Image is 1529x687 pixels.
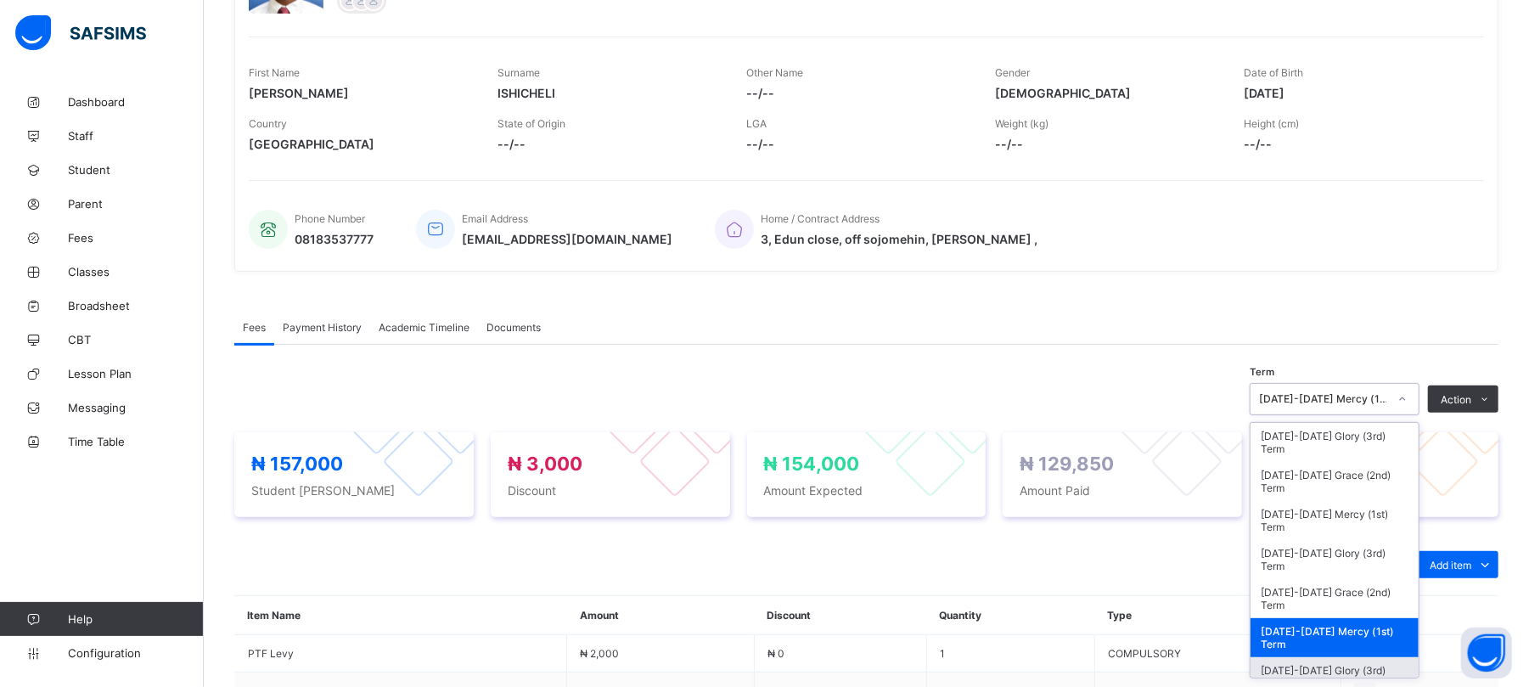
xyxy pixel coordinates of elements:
span: Academic Timeline [379,321,469,334]
span: --/-- [995,137,1218,151]
span: ISHICHELI [497,86,721,100]
th: Type [1094,596,1341,635]
span: Lesson Plan [68,367,204,380]
span: Amount Expected [764,483,970,498]
span: Amount Paid [1020,483,1225,498]
span: [DATE] [1244,86,1467,100]
span: [GEOGRAPHIC_DATA] [249,137,472,151]
span: Help [68,612,203,626]
div: [DATE]-[DATE] Mercy (1st) Term [1259,393,1388,406]
span: Weight (kg) [995,117,1048,130]
th: Amount [567,596,754,635]
span: ₦ 3,000 [508,453,582,475]
div: [DATE]-[DATE] Glory (3rd) Term [1251,540,1419,579]
td: 1 [926,635,1094,673]
span: --/-- [497,137,721,151]
span: Term [1250,366,1274,378]
span: State of Origin [497,117,565,130]
span: --/-- [1244,137,1467,151]
span: Date of Birth [1244,66,1303,79]
th: Item Name [235,596,567,635]
span: ₦ 0 [767,647,784,660]
span: Staff [68,129,204,143]
span: First Name [249,66,300,79]
span: [EMAIL_ADDRESS][DOMAIN_NAME] [462,232,672,246]
span: Height (cm) [1244,117,1299,130]
div: [DATE]-[DATE] Mercy (1st) Term [1251,501,1419,540]
span: Add item [1430,559,1471,572]
span: LGA [746,117,767,130]
div: [DATE]-[DATE] Glory (3rd) Term [1251,423,1419,462]
span: [PERSON_NAME] [249,86,472,100]
span: Surname [497,66,540,79]
span: [DEMOGRAPHIC_DATA] [995,86,1218,100]
span: ₦ 2,000 [580,647,619,660]
span: --/-- [746,137,970,151]
span: Payment History [283,321,362,334]
span: Student [PERSON_NAME] [251,483,457,498]
span: Action [1441,393,1471,406]
span: Configuration [68,646,203,660]
span: 08183537777 [295,232,374,246]
span: --/-- [746,86,970,100]
span: Discount [508,483,713,498]
span: CBT [68,333,204,346]
span: Home / Contract Address [761,212,880,225]
td: COMPULSORY [1094,635,1341,673]
span: Student [68,163,204,177]
span: Documents [486,321,541,334]
div: [DATE]-[DATE] Grace (2nd) Term [1251,579,1419,618]
span: ₦ 154,000 [764,453,860,475]
span: ₦ 129,850 [1020,453,1114,475]
th: Discount [754,596,926,635]
div: [DATE]-[DATE] Mercy (1st) Term [1251,618,1419,657]
span: Classes [68,265,204,279]
th: Actions [1341,596,1498,635]
span: Gender [995,66,1030,79]
span: Broadsheet [68,299,204,313]
div: [DATE]-[DATE] Grace (2nd) Term [1251,462,1419,501]
span: Other Name [746,66,803,79]
span: Phone Number [295,212,365,225]
span: Country [249,117,287,130]
span: Messaging [68,401,204,414]
span: Fees [243,321,266,334]
th: Quantity [926,596,1094,635]
span: Time Table [68,435,204,448]
img: safsims [15,15,146,51]
span: Dashboard [68,95,204,109]
span: ₦ 157,000 [251,453,343,475]
span: Email Address [462,212,528,225]
button: Open asap [1461,628,1512,679]
span: Fees [68,231,204,245]
span: Parent [68,197,204,211]
span: PTF Levy [248,647,554,660]
span: 3, Edun close, off sojomehin, [PERSON_NAME] , [761,232,1037,246]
